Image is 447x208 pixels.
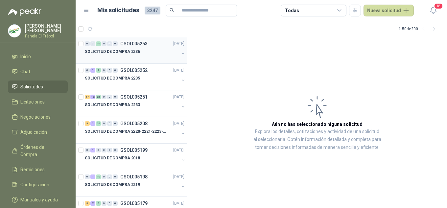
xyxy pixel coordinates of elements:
a: Remisiones [8,163,68,176]
p: [DATE] [173,147,184,153]
div: 0 [102,68,106,73]
div: 3 [85,201,90,206]
a: Chat [8,65,68,78]
div: 3 [96,201,101,206]
div: 0 [107,148,112,152]
p: GSOL005199 [120,148,148,152]
div: 6 [90,121,95,126]
div: 0 [85,148,90,152]
div: 0 [113,68,118,73]
span: Remisiones [20,166,45,173]
a: Inicio [8,50,68,63]
button: Nueva solicitud [364,5,414,16]
a: 5 6 16 0 0 0 GSOL005208[DATE] SOLICITUD DE COMPRA 2220-2221-2223-2224 [85,120,186,141]
span: Negociaciones [20,113,51,121]
div: 0 [96,148,101,152]
a: Negociaciones [8,111,68,123]
div: 0 [113,174,118,179]
div: 0 [85,174,90,179]
p: [DATE] [173,121,184,127]
div: 12 [90,95,95,99]
p: SOLICITUD DE COMPRA 2235 [85,75,140,81]
div: 10 [96,41,101,46]
div: 0 [107,68,112,73]
a: 17 12 21 0 0 0 GSOL005251[DATE] SOLICITUD DE COMPRA 2233 [85,93,186,114]
p: GSOL005252 [120,68,148,73]
a: 0 1 2 0 0 0 GSOL005252[DATE] SOLICITUD DE COMPRA 2235 [85,66,186,87]
div: 0 [102,121,106,126]
p: GSOL005198 [120,174,148,179]
div: 21 [96,95,101,99]
div: 2 [96,68,101,73]
h1: Mis solicitudes [97,6,139,15]
div: 1 [90,174,95,179]
a: Solicitudes [8,81,68,93]
div: 0 [113,148,118,152]
div: 0 [113,41,118,46]
p: [PERSON_NAME] [PERSON_NAME] [25,24,68,33]
p: Panela El Trébol [25,34,68,38]
p: SOLICITUD DE COMPRA 2018 [85,155,140,161]
span: Adjudicación [20,128,47,136]
p: SOLICITUD DE COMPRA 2219 [85,182,140,188]
span: Configuración [20,181,49,188]
p: [DATE] [173,174,184,180]
p: GSOL005253 [120,41,148,46]
span: 18 [434,3,443,9]
span: Órdenes de Compra [20,144,61,158]
p: SOLICITUD DE COMPRA 2220-2221-2223-2224 [85,128,167,135]
h3: Aún no has seleccionado niguna solicitud [272,121,363,128]
div: 0 [107,41,112,46]
div: Todas [285,7,299,14]
div: 0 [107,95,112,99]
div: 0 [102,41,106,46]
a: Licitaciones [8,96,68,108]
div: 10 [96,174,101,179]
p: GSOL005179 [120,201,148,206]
div: 0 [102,95,106,99]
span: search [170,8,174,12]
div: 17 [85,95,90,99]
p: [DATE] [173,41,184,47]
div: 0 [107,201,112,206]
div: 1 [90,148,95,152]
button: 18 [427,5,439,16]
a: Adjudicación [8,126,68,138]
img: Company Logo [8,25,21,37]
a: 0 0 10 0 0 0 GSOL005253[DATE] SOLICITUD DE COMPRA 2236 [85,40,186,61]
p: GSOL005251 [120,95,148,99]
a: 0 1 0 0 0 0 GSOL005199[DATE] SOLICITUD DE COMPRA 2018 [85,146,186,167]
div: 0 [107,174,112,179]
p: Explora los detalles, cotizaciones y actividad de una solicitud al seleccionarla. Obtén informaci... [253,128,381,151]
a: 0 1 10 0 0 0 GSOL005198[DATE] SOLICITUD DE COMPRA 2219 [85,173,186,194]
div: 0 [102,148,106,152]
p: [DATE] [173,67,184,74]
a: Manuales y ayuda [8,194,68,206]
div: 0 [90,41,95,46]
div: 0 [113,95,118,99]
div: 22 [90,201,95,206]
span: Solicitudes [20,83,43,90]
div: 16 [96,121,101,126]
img: Logo peakr [8,8,41,16]
a: Órdenes de Compra [8,141,68,161]
p: GSOL005208 [120,121,148,126]
p: SOLICITUD DE COMPRA 2233 [85,102,140,108]
span: 3247 [145,7,160,14]
div: 0 [113,201,118,206]
div: 0 [102,201,106,206]
a: Configuración [8,178,68,191]
span: Licitaciones [20,98,45,105]
span: Manuales y ayuda [20,196,58,203]
div: 1 [90,68,95,73]
div: 0 [113,121,118,126]
div: 5 [85,121,90,126]
div: 0 [85,68,90,73]
div: 1 - 50 de 200 [399,24,439,34]
p: [DATE] [173,94,184,100]
div: 0 [107,121,112,126]
div: 0 [102,174,106,179]
p: [DATE] [173,200,184,207]
div: 0 [85,41,90,46]
p: SOLICITUD DE COMPRA 2236 [85,49,140,55]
